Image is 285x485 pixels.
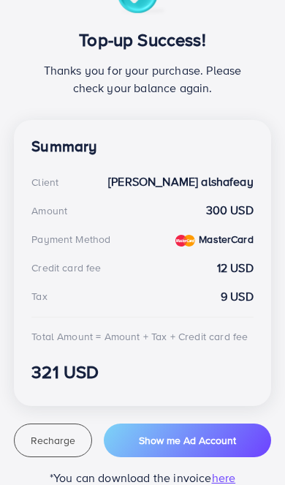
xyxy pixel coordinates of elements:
button: Show me Ad Account [104,424,270,457]
strong: MasterCard [199,232,254,247]
iframe: Chat [223,419,274,474]
img: credit [175,235,195,247]
strong: [PERSON_NAME] alshafeay [108,173,254,190]
div: Credit card fee [31,260,101,275]
button: Recharge [14,424,92,457]
span: Recharge [31,433,75,448]
div: Client [31,175,58,189]
h3: 321 USD [31,361,254,383]
div: Amount [31,203,67,218]
strong: 12 USD [217,260,254,277]
h3: Top-up Success! [31,29,254,50]
strong: 9 USD [221,288,254,305]
strong: 300 USD [206,202,254,219]
div: Total Amount = Amount + Tax + Credit card fee [31,329,248,344]
div: Payment Method [31,232,110,247]
span: Show me Ad Account [139,433,236,448]
h4: Summary [31,138,254,156]
p: Thanks you for your purchase. Please check your balance again. [31,61,254,97]
div: Tax [31,289,47,304]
